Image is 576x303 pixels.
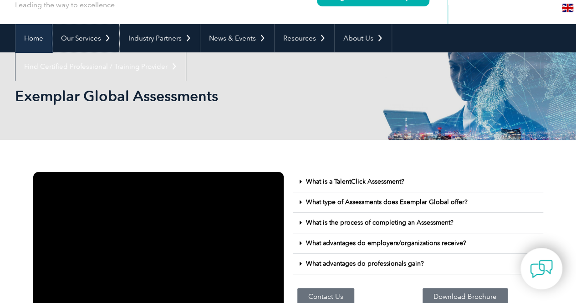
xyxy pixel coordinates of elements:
[306,239,466,247] a: What advantages do employers/organizations receive?
[562,4,573,12] img: en
[306,260,424,267] a: What advantages do professionals gain?
[52,24,119,52] a: Our Services
[433,293,497,300] span: Download Brochure
[306,178,404,185] a: What is a TalentClick Assessment?
[293,213,543,233] div: What is the process of completing an Assessment?
[335,24,392,52] a: About Us
[293,233,543,254] div: What advantages do employers/organizations receive?
[15,89,398,103] h2: Exemplar Global Assessments
[15,52,186,81] a: Find Certified Professional / Training Provider
[293,254,543,274] div: What advantages do professionals gain?
[293,172,543,192] div: What is a TalentClick Assessment?
[200,24,274,52] a: News & Events
[293,192,543,213] div: What type of Assessments does Exemplar Global offer?
[120,24,200,52] a: Industry Partners
[308,293,343,300] span: Contact Us
[275,24,334,52] a: Resources
[306,198,468,206] a: What type of Assessments does Exemplar Global offer?
[15,24,52,52] a: Home
[530,257,553,280] img: contact-chat.png
[306,219,454,226] a: What is the process of completing an Assessment?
